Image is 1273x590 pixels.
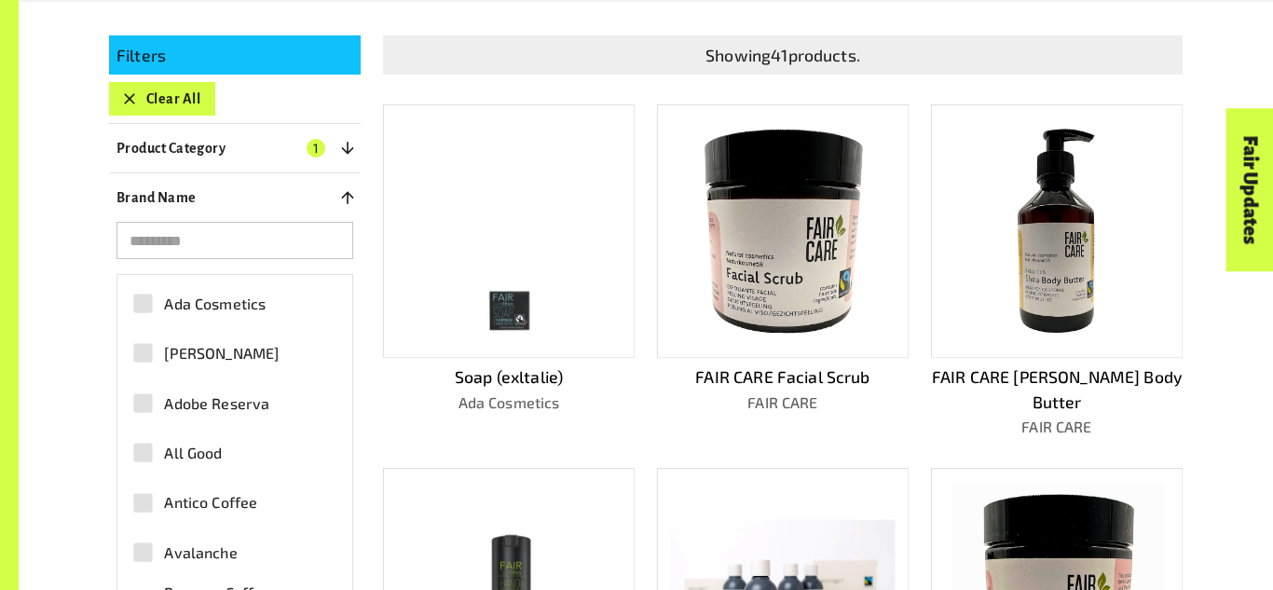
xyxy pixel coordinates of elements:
[109,131,361,165] button: Product Category
[931,416,1183,438] p: FAIR CARE
[657,104,909,438] a: FAIR CARE Facial ScrubFAIR CARE
[164,293,266,315] span: Ada Cosmetics
[931,364,1183,414] p: FAIR CARE [PERSON_NAME] Body Butter
[390,43,1175,67] p: Showing 41 products.
[164,542,237,564] span: Avalanche
[164,491,257,514] span: Antico Coffee
[116,137,226,159] p: Product Category
[164,442,222,464] span: All Good
[307,139,325,158] span: 1
[116,186,197,209] p: Brand Name
[657,391,909,414] p: FAIR CARE
[164,342,279,364] span: [PERSON_NAME]
[109,82,215,116] button: Clear All
[109,181,361,214] button: Brand Name
[383,104,635,438] a: Soap (exltalie)Ada Cosmetics
[164,392,269,415] span: Adobe Reserva
[657,364,909,389] p: FAIR CARE Facial Scrub
[931,104,1183,438] a: FAIR CARE [PERSON_NAME] Body ButterFAIR CARE
[383,364,635,389] p: Soap (exltalie)
[116,43,353,67] p: Filters
[383,391,635,414] p: Ada Cosmetics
